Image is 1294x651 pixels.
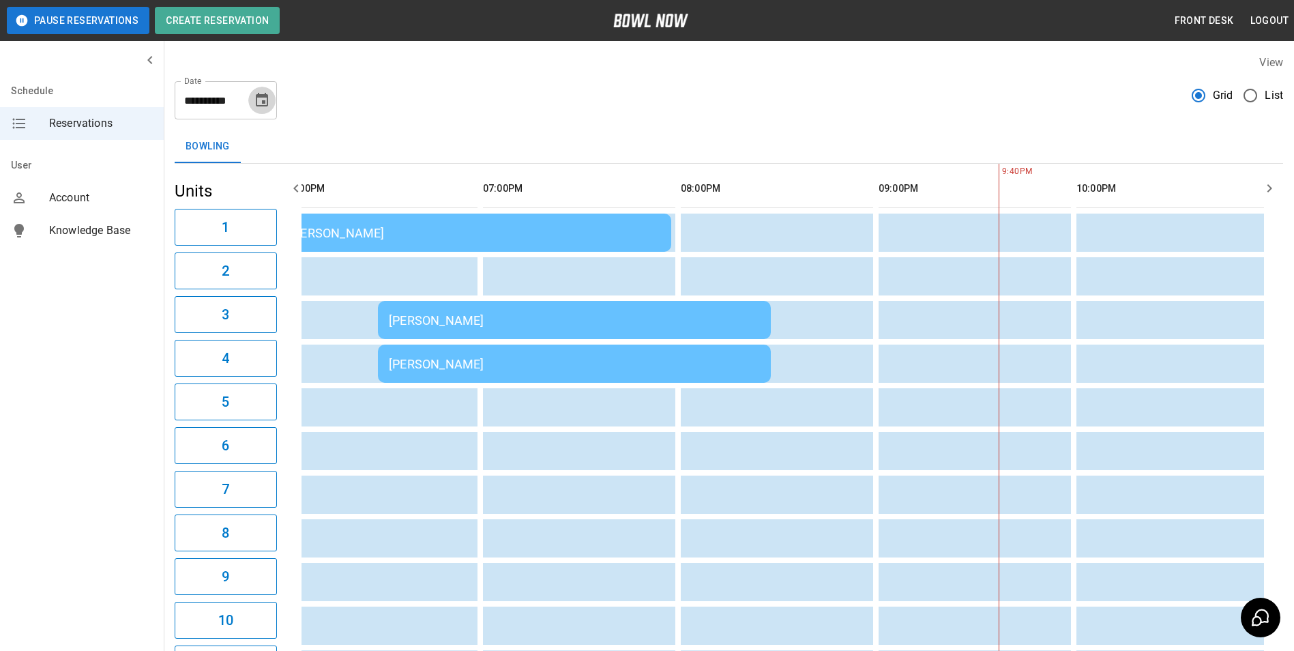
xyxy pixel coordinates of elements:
th: 07:00PM [483,169,675,208]
div: [PERSON_NAME] [389,313,760,328]
h6: 8 [222,522,229,544]
button: Pause Reservations [7,7,149,34]
button: Choose date, selected date is Sep 26, 2025 [248,87,276,114]
button: 4 [175,340,277,377]
button: 9 [175,558,277,595]
div: [PERSON_NAME] [389,357,760,371]
button: 3 [175,296,277,333]
span: List [1265,87,1283,104]
button: 2 [175,252,277,289]
th: 09:00PM [879,169,1071,208]
div: inventory tabs [175,130,1283,163]
label: View [1259,56,1283,69]
h6: 2 [222,260,229,282]
h6: 6 [222,435,229,457]
th: 10:00PM [1076,169,1269,208]
h6: 1 [222,216,229,238]
span: 9:40PM [999,165,1002,179]
button: 1 [175,209,277,246]
span: Reservations [49,115,153,132]
button: Bowling [175,130,241,163]
h6: 4 [222,347,229,369]
h6: 7 [222,478,229,500]
button: 6 [175,427,277,464]
button: 10 [175,602,277,639]
button: Logout [1245,8,1294,33]
h6: 10 [218,609,233,631]
span: Account [49,190,153,206]
span: Knowledge Base [49,222,153,239]
button: 5 [175,384,277,420]
h6: 9 [222,566,229,588]
span: Grid [1213,87,1233,104]
button: 8 [175,515,277,551]
h6: 5 [222,391,229,413]
h6: 3 [222,304,229,325]
button: Create Reservation [155,7,280,34]
h5: Units [175,180,277,202]
th: 08:00PM [681,169,873,208]
div: [PERSON_NAME] [289,226,660,240]
img: logo [613,14,688,27]
button: Front Desk [1169,8,1239,33]
button: 7 [175,471,277,508]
